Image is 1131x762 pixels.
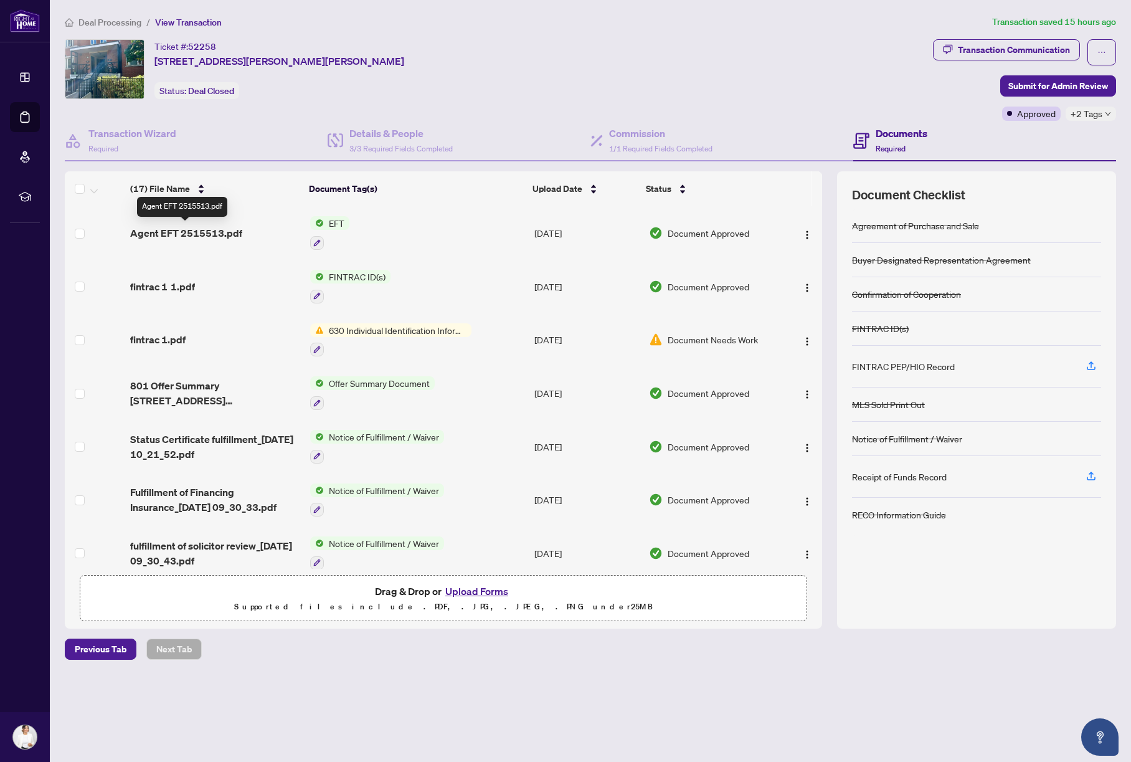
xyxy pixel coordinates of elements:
img: Document Status [649,226,663,240]
span: Status Certificate fulfillment_[DATE] 10_21_52.pdf [130,432,300,462]
div: Confirmation of Cooperation [852,287,961,301]
img: Logo [802,336,812,346]
span: Notice of Fulfillment / Waiver [324,430,444,444]
span: home [65,18,73,27]
td: [DATE] [529,474,644,527]
img: Document Status [649,440,663,454]
span: 3/3 Required Fields Completed [349,144,453,153]
span: Document Checklist [852,186,965,204]
td: [DATE] [529,420,644,474]
span: Document Approved [668,226,749,240]
span: down [1105,111,1111,117]
div: FINTRAC ID(s) [852,321,909,335]
div: Buyer Designated Representation Agreement [852,253,1031,267]
article: Transaction saved 15 hours ago [992,15,1116,29]
img: Logo [802,389,812,399]
span: Notice of Fulfillment / Waiver [324,536,444,550]
button: Status IconNotice of Fulfillment / Waiver [310,430,444,464]
img: Document Status [649,546,663,560]
div: MLS Sold Print Out [852,398,925,411]
img: Status Icon [310,270,324,283]
button: Logo [797,383,817,403]
td: [DATE] [529,260,644,313]
th: Document Tag(s) [304,171,528,206]
img: Logo [802,443,812,453]
button: Previous Tab [65,639,136,660]
img: Document Status [649,493,663,507]
span: FINTRAC ID(s) [324,270,390,283]
span: Deal Closed [188,85,234,97]
h4: Documents [876,126,927,141]
button: Status Icon630 Individual Identification Information Record [310,323,471,357]
button: Upload Forms [442,583,512,599]
th: Status [641,171,779,206]
span: fintrac 1 1.pdf [130,279,195,294]
span: fintrac 1.pdf [130,332,186,347]
button: Logo [797,330,817,350]
p: Supported files include .PDF, .JPG, .JPEG, .PNG under 25 MB [88,599,799,614]
span: fulfillment of solicitor review_[DATE] 09_30_43.pdf [130,538,300,568]
button: Logo [797,277,817,297]
span: (17) File Name [130,182,190,196]
span: [STREET_ADDRESS][PERSON_NAME][PERSON_NAME] [154,54,404,69]
div: RECO Information Guide [852,508,946,521]
img: Logo [802,497,812,507]
span: ellipsis [1097,48,1106,57]
span: 52258 [188,41,216,52]
img: Profile Icon [13,725,37,749]
span: 630 Individual Identification Information Record [324,323,471,337]
img: Status Icon [310,216,324,230]
img: Document Status [649,333,663,346]
button: Logo [797,223,817,243]
img: Document Status [649,386,663,400]
img: Status Icon [310,536,324,550]
span: Upload Date [532,182,582,196]
div: Transaction Communication [958,40,1070,60]
span: Submit for Admin Review [1008,76,1108,96]
button: Next Tab [146,639,202,660]
div: Notice of Fulfillment / Waiver [852,432,962,445]
h4: Commission [609,126,712,141]
span: Drag & Drop or [375,583,512,599]
div: FINTRAC PEP/HIO Record [852,360,955,373]
span: Agent EFT 2515513.pdf [130,226,242,241]
img: Logo [802,230,812,240]
img: Logo [802,550,812,560]
img: logo [10,9,40,32]
button: Logo [797,490,817,510]
td: [DATE] [529,526,644,580]
th: (17) File Name [125,171,304,206]
span: Document Approved [668,493,749,507]
h4: Transaction Wizard [88,126,176,141]
div: Ticket #: [154,39,216,54]
button: Status IconNotice of Fulfillment / Waiver [310,483,444,517]
span: Document Approved [668,546,749,560]
span: Drag & Drop orUpload FormsSupported files include .PDF, .JPG, .JPEG, .PNG under25MB [80,576,807,622]
span: Document Needs Work [668,333,758,346]
span: 1/1 Required Fields Completed [609,144,712,153]
span: Approved [1017,107,1056,120]
span: Deal Processing [78,17,141,28]
img: Document Status [649,280,663,293]
td: [DATE] [529,366,644,420]
span: Document Approved [668,386,749,400]
img: Status Icon [310,430,324,444]
button: Transaction Communication [933,39,1080,60]
th: Upload Date [528,171,641,206]
span: Fulfillment of Financing Insurance_[DATE] 09_30_33.pdf [130,485,300,515]
button: Open asap [1081,718,1119,756]
button: Logo [797,437,817,457]
button: Status IconEFT [310,216,349,250]
button: Status IconNotice of Fulfillment / Waiver [310,536,444,570]
span: EFT [324,216,349,230]
div: Agreement of Purchase and Sale [852,219,979,232]
li: / [146,15,150,29]
span: Status [646,182,671,196]
img: Logo [802,283,812,293]
span: Previous Tab [75,639,126,659]
button: Status IconFINTRAC ID(s) [310,270,390,303]
h4: Details & People [349,126,453,141]
td: [DATE] [529,313,644,367]
td: [DATE] [529,206,644,260]
img: Status Icon [310,323,324,337]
